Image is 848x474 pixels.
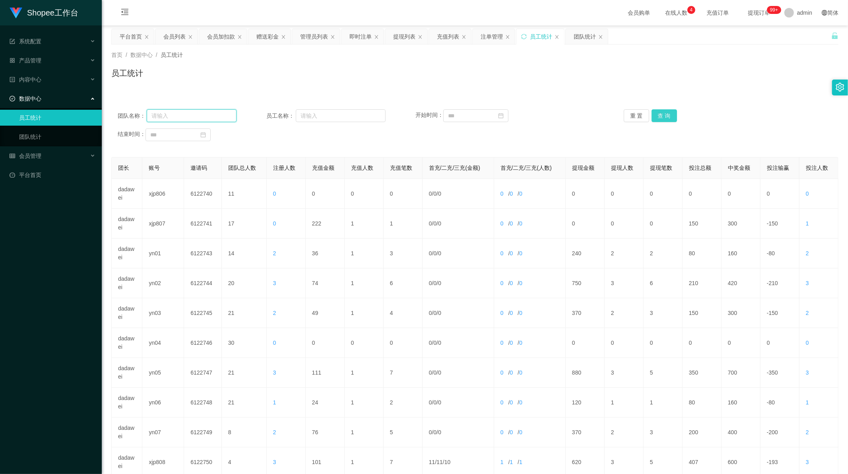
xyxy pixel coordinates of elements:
[423,239,494,268] td: / /
[184,209,222,239] td: 6122741
[501,190,504,197] span: 0
[761,179,799,209] td: 0
[572,165,594,171] span: 提现金额
[10,153,41,159] span: 会员管理
[142,328,184,358] td: yn04
[494,179,566,209] td: / /
[423,418,494,447] td: / /
[184,358,222,388] td: 6122747
[156,52,157,58] span: /
[744,10,774,16] span: 提现订单
[683,239,722,268] td: 80
[761,418,799,447] td: -200
[345,179,384,209] td: 0
[438,429,441,435] span: 0
[237,35,242,39] i: 图标: close
[505,35,510,39] i: 图标: close
[142,209,184,239] td: xjp807
[510,340,513,346] span: 0
[566,328,605,358] td: 0
[605,239,644,268] td: 2
[806,429,809,435] span: 2
[306,388,345,418] td: 24
[605,209,644,239] td: 0
[501,369,504,376] span: 0
[207,29,235,44] div: 会员加扣款
[661,10,691,16] span: 在线人数
[433,369,437,376] span: 0
[423,328,494,358] td: / /
[644,239,683,268] td: 2
[501,399,504,406] span: 0
[644,268,683,298] td: 6
[190,165,207,171] span: 邀请码
[300,29,328,44] div: 管理员列表
[519,310,522,316] span: 0
[306,418,345,447] td: 76
[519,280,522,286] span: 0
[126,52,127,58] span: /
[438,310,441,316] span: 0
[438,190,441,197] span: 0
[501,165,552,171] span: 首充/二充/三充(人数)
[683,418,722,447] td: 200
[19,129,95,145] a: 团队统计
[296,109,386,122] input: 请输入
[273,369,276,376] span: 3
[306,268,345,298] td: 74
[188,35,193,39] i: 图标: close
[423,358,494,388] td: / /
[429,340,432,346] span: 0
[306,179,345,209] td: 0
[761,388,799,418] td: -80
[683,179,722,209] td: 0
[10,57,41,64] span: 产品管理
[390,165,412,171] span: 充值笔数
[644,358,683,388] td: 5
[423,388,494,418] td: / /
[761,239,799,268] td: -80
[423,179,494,209] td: / /
[266,112,295,120] span: 员工名称：
[683,328,722,358] td: 0
[683,268,722,298] td: 210
[273,340,276,346] span: 0
[273,310,276,316] span: 2
[806,250,809,256] span: 2
[806,190,809,197] span: 0
[200,132,206,138] i: 图标: calendar
[222,179,267,209] td: 11
[438,250,441,256] span: 0
[142,179,184,209] td: xjp806
[384,209,423,239] td: 1
[574,29,596,44] div: 团队统计
[498,113,504,118] i: 图标: calendar
[690,6,693,14] p: 4
[184,328,222,358] td: 6122746
[306,328,345,358] td: 0
[345,209,384,239] td: 1
[433,340,437,346] span: 0
[384,328,423,358] td: 0
[418,35,423,39] i: 图标: close
[112,418,142,447] td: dadawei
[438,369,441,376] span: 0
[433,429,437,435] span: 0
[306,239,345,268] td: 36
[112,298,142,328] td: dadawei
[429,190,432,197] span: 0
[423,268,494,298] td: / /
[384,418,423,447] td: 5
[10,153,15,159] i: 图标: table
[149,165,160,171] span: 账号
[687,6,695,14] sup: 4
[118,165,129,171] span: 团长
[806,165,828,171] span: 投注人数
[120,29,142,44] div: 平台首页
[222,418,267,447] td: 8
[521,34,527,39] i: 图标: sync
[345,239,384,268] td: 1
[423,298,494,328] td: / /
[222,239,267,268] td: 14
[112,209,142,239] td: dadawei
